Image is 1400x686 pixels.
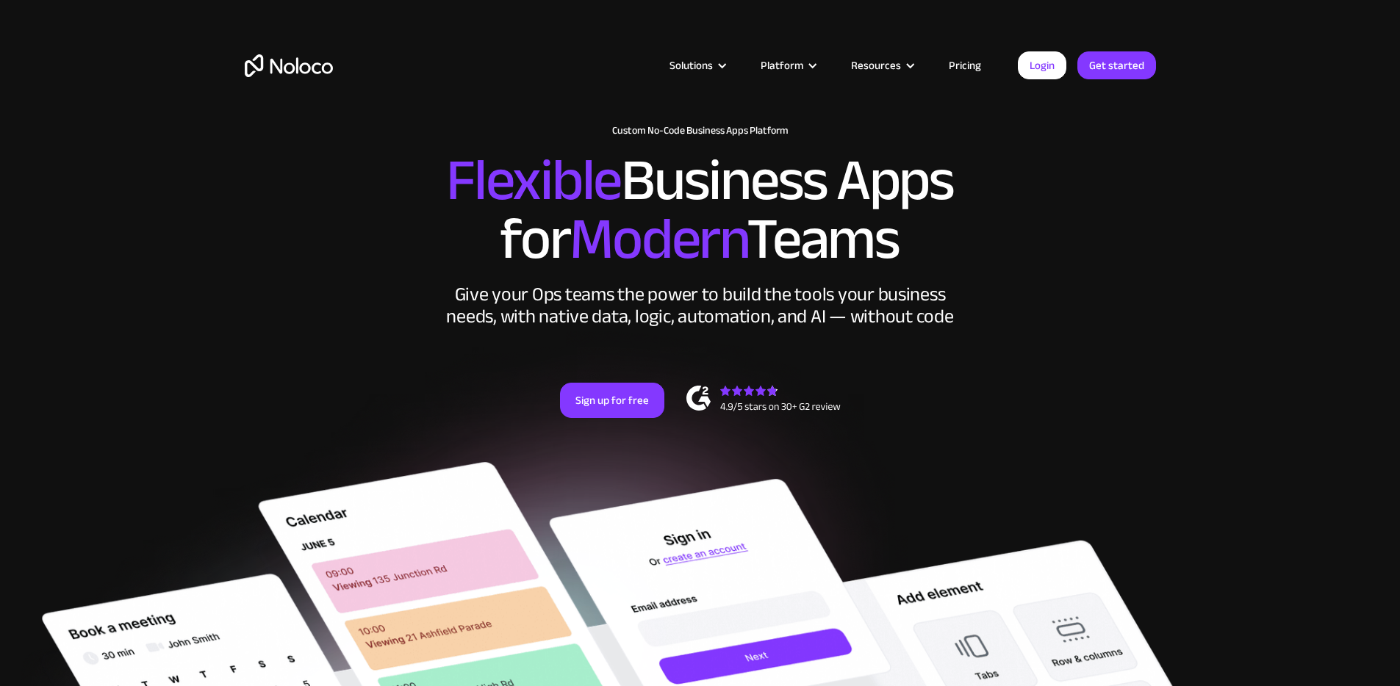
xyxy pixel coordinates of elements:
[560,383,664,418] a: Sign up for free
[833,56,930,75] div: Resources
[1018,51,1066,79] a: Login
[851,56,901,75] div: Resources
[930,56,999,75] a: Pricing
[570,184,747,294] span: Modern
[670,56,713,75] div: Solutions
[446,126,621,235] span: Flexible
[245,151,1156,269] h2: Business Apps for Teams
[651,56,742,75] div: Solutions
[1077,51,1156,79] a: Get started
[742,56,833,75] div: Platform
[443,284,958,328] div: Give your Ops teams the power to build the tools your business needs, with native data, logic, au...
[761,56,803,75] div: Platform
[245,54,333,77] a: home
